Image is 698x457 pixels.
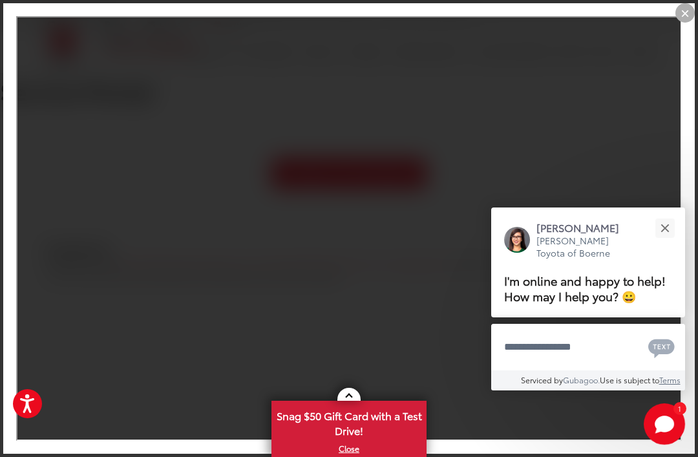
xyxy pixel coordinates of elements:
svg: Text [648,337,675,358]
svg: Start Chat [644,403,685,445]
span: 1 [678,405,681,411]
button: Toggle Chat Window [644,403,685,445]
p: [PERSON_NAME] Toyota of Boerne [536,235,632,260]
textarea: Type your message [491,324,685,370]
span: Serviced by [521,374,563,385]
button: Close [651,214,679,242]
a: Gubagoo. [563,374,600,385]
div: Close[PERSON_NAME][PERSON_NAME] Toyota of BoerneI'm online and happy to help! How may I help you?... [491,207,685,390]
p: [PERSON_NAME] [536,220,632,235]
span: Snag $50 Gift Card with a Test Drive! [273,402,425,441]
span: Use is subject to [600,374,659,385]
a: Terms [659,374,681,385]
div: × [675,3,695,23]
span: I'm online and happy to help! How may I help you? 😀 [504,271,666,304]
button: Chat with SMS [644,332,679,361]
